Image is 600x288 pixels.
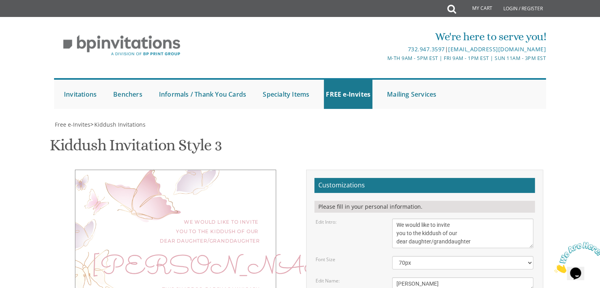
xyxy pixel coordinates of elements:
label: Edit Intro: [316,219,336,225]
textarea: We would like to invite you to the kiddush of our dear daughter/granddaughter [392,219,533,248]
a: Informals / Thank You Cards [157,80,248,109]
div: We're here to serve you! [219,29,546,45]
span: Free e-Invites [55,121,90,128]
label: Font Size [316,256,335,263]
a: Invitations [62,80,99,109]
div: We would like to invite you to the kiddush of our dear daughter/granddaughter [91,217,260,246]
a: My Cart [455,1,498,17]
div: | [219,45,546,54]
a: Free e-Invites [54,121,90,128]
span: Kiddush Invitations [94,121,146,128]
h2: Customizations [314,178,535,193]
div: M-Th 9am - 5pm EST | Fri 9am - 1pm EST | Sun 11am - 3pm EST [219,54,546,62]
a: Benchers [111,80,144,109]
img: Chat attention grabber [3,3,52,34]
h1: Kiddush Invitation Style 3 [50,137,222,160]
a: Kiddush Invitations [93,121,146,128]
div: Please fill in your personal information. [314,201,535,213]
a: FREE e-Invites [324,80,372,109]
iframe: chat widget [551,239,600,276]
a: [EMAIL_ADDRESS][DOMAIN_NAME] [448,45,546,53]
a: Mailing Services [385,80,438,109]
label: Edit Name: [316,277,340,284]
div: [PERSON_NAME] [91,264,260,273]
a: Specialty Items [261,80,311,109]
span: > [90,121,146,128]
img: BP Invitation Loft [54,29,189,62]
a: 732.947.3597 [407,45,445,53]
